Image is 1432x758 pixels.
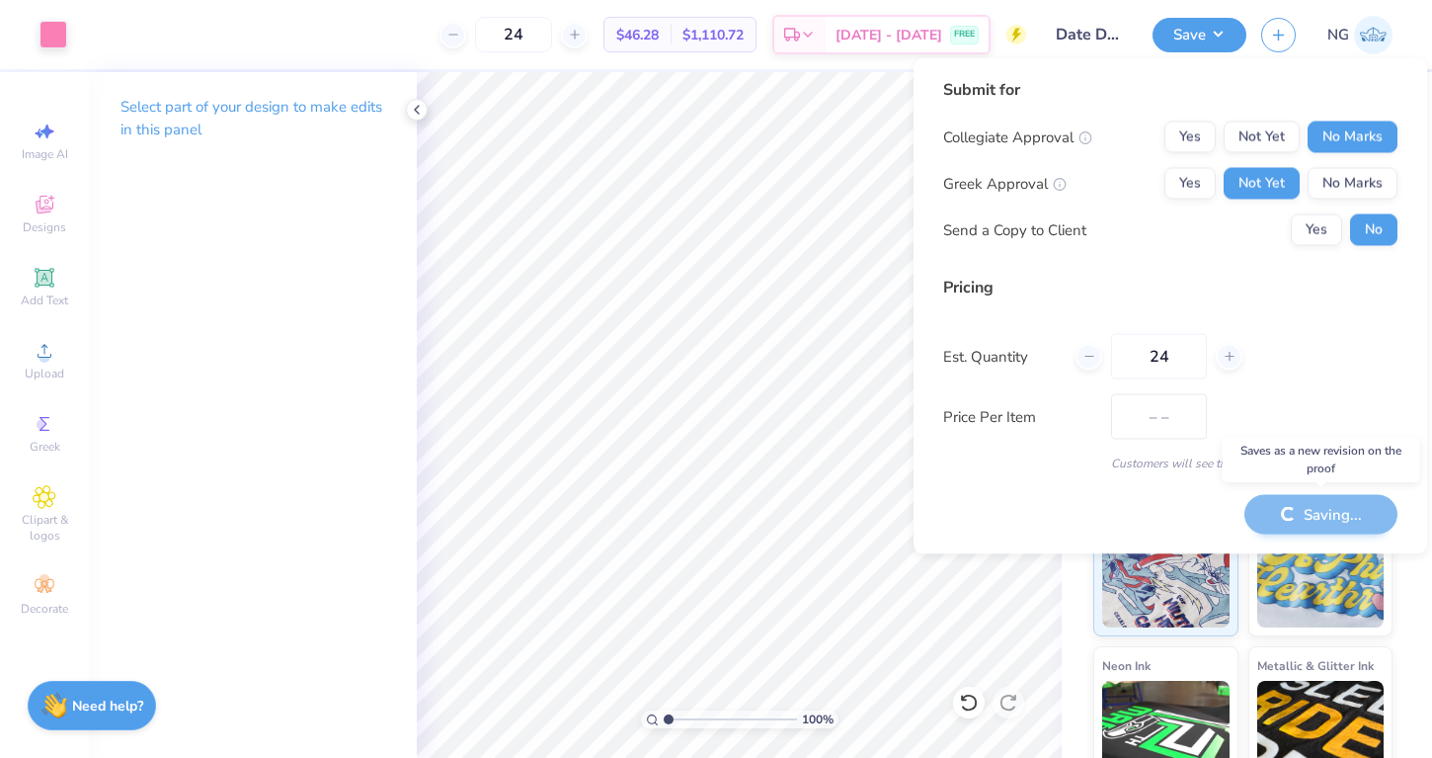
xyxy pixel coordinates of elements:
input: – – [1111,334,1207,379]
div: Pricing [943,276,1397,299]
span: NG [1327,24,1349,46]
button: Yes [1164,168,1216,200]
button: No [1350,214,1397,246]
span: Image AI [22,146,68,162]
label: Est. Quantity [943,345,1061,368]
p: Select part of your design to make edits in this panel [120,96,385,141]
span: Clipart & logos [10,512,79,544]
button: Not Yet [1224,122,1300,153]
span: Designs [23,219,66,235]
span: Metallic & Glitter Ink [1257,655,1374,676]
button: Save [1153,18,1246,52]
span: $1,110.72 [682,25,744,45]
span: 100 % [802,711,834,728]
span: Decorate [21,601,68,617]
button: Yes [1164,122,1216,153]
a: NG [1327,16,1392,54]
div: Greek Approval [943,172,1067,195]
img: Nola Gabbard [1354,16,1392,54]
span: FREE [954,28,975,42]
span: Add Text [21,293,68,308]
div: Submit for [943,78,1397,102]
span: Neon Ink [1102,655,1151,676]
div: Saves as a new revision on the proof [1223,437,1420,482]
span: Upload [25,366,64,381]
span: $46.28 [616,25,659,45]
img: Puff Ink [1257,529,1385,628]
button: Not Yet [1224,168,1300,200]
button: No Marks [1308,122,1397,153]
button: No Marks [1308,168,1397,200]
button: Yes [1291,214,1342,246]
strong: Need help? [72,697,143,716]
div: Customers will see this price on HQ. [943,455,1397,472]
div: Send a Copy to Client [943,218,1086,241]
input: – – [475,17,552,52]
span: [DATE] - [DATE] [835,25,942,45]
span: Greek [30,439,60,455]
div: Collegiate Approval [943,126,1092,148]
img: Standard [1102,529,1230,628]
label: Price Per Item [943,405,1096,428]
input: Untitled Design [1041,15,1138,54]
